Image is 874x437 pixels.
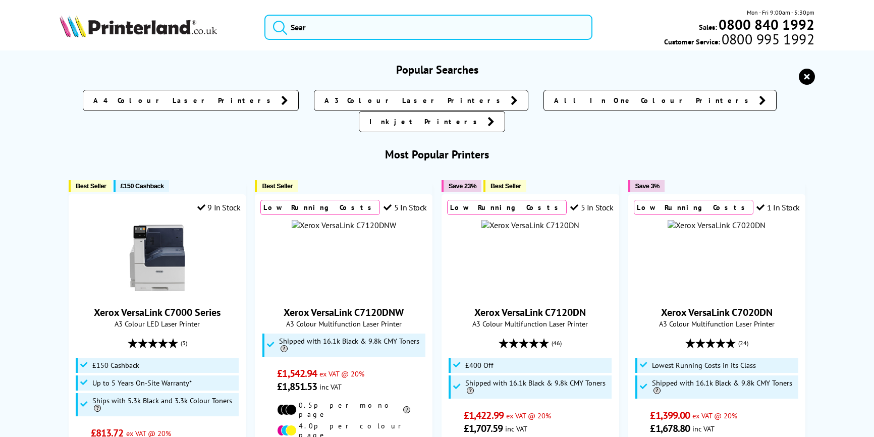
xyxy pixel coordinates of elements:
[279,337,423,353] span: Shipped with 16.1k Black & 9.8k CMY Toners
[449,182,476,190] span: Save 23%
[506,411,551,420] span: ex VAT @ 20%
[650,422,690,435] span: £1,678.80
[324,95,506,105] span: A3 Colour Laser Printers
[181,334,187,353] span: (3)
[76,182,106,190] span: Best Seller
[255,180,298,192] button: Best Seller
[717,20,814,29] a: 0800 840 1992
[60,63,814,77] h3: Popular Searches
[319,369,364,378] span: ex VAT @ 20%
[359,111,505,132] a: Inkjet Printers
[60,15,217,37] img: Printerland Logo
[114,180,169,192] button: £150 Cashback
[738,334,748,353] span: (24)
[262,182,293,190] span: Best Seller
[447,200,567,215] div: Low Running Costs
[277,401,410,419] li: 0.5p per mono page
[720,34,814,44] span: 0800 995 1992
[120,220,195,296] img: Xerox VersaLink C7000 Series
[465,379,609,395] span: Shipped with 16.1k Black & 9.8k CMY Toners
[570,202,614,212] div: 5 In Stock
[277,380,317,393] span: £1,851.53
[260,319,427,329] span: A3 Colour Multifunction Laser Printer
[483,180,526,192] button: Best Seller
[319,382,342,392] span: inc VAT
[634,200,753,215] div: Low Running Costs
[652,361,756,369] span: Lowest Running Costs in its Class
[121,182,164,190] span: £150 Cashback
[490,182,521,190] span: Best Seller
[74,319,241,329] span: A3 Colour LED Laser Printer
[692,411,737,420] span: ex VAT @ 20%
[284,306,404,319] a: Xerox VersaLink C7120DNW
[699,22,717,32] span: Sales:
[264,15,592,40] input: Sear
[634,319,800,329] span: A3 Colour Multifunction Laser Printer
[92,361,139,369] span: £150 Cashback
[554,95,754,105] span: All In One Colour Printers
[60,147,814,161] h3: Most Popular Printers
[668,220,766,230] img: Xerox VersaLink C7020DN
[635,182,660,190] span: Save 3%
[369,117,482,127] span: Inkjet Printers
[93,95,276,105] span: A4 Colour Laser Printers
[664,34,814,46] span: Customer Service:
[481,220,579,230] img: Xerox VersaLink C7120DN
[465,361,494,369] span: £400 Off
[69,180,112,192] button: Best Seller
[277,367,317,380] span: £1,542.94
[314,90,528,111] a: A3 Colour Laser Printers
[447,319,614,329] span: A3 Colour Multifunction Laser Printer
[464,409,504,422] span: £1,422.99
[83,90,299,111] a: A4 Colour Laser Printers
[94,306,221,319] a: Xerox VersaLink C7000 Series
[747,8,814,17] span: Mon - Fri 9:00am - 5:30pm
[120,288,195,298] a: Xerox VersaLink C7000 Series
[543,90,777,111] a: All In One Colour Printers
[505,424,527,433] span: inc VAT
[292,220,396,230] img: Xerox VersaLink C7120DNW
[628,180,665,192] button: Save 3%
[719,15,814,34] b: 0800 840 1992
[464,422,503,435] span: £1,707.59
[260,200,380,215] div: Low Running Costs
[692,424,715,433] span: inc VAT
[552,334,562,353] span: (46)
[650,409,690,422] span: £1,399.00
[92,397,236,413] span: Ships with 5.3k Black and 3.3k Colour Toners
[661,306,773,319] a: Xerox VersaLink C7020DN
[652,379,796,395] span: Shipped with 16.1k Black & 9.8k CMY Toners
[474,306,586,319] a: Xerox VersaLink C7120DN
[442,180,481,192] button: Save 23%
[92,379,192,387] span: Up to 5 Years On-Site Warranty*
[756,202,800,212] div: 1 In Stock
[384,202,427,212] div: 5 In Stock
[197,202,241,212] div: 9 In Stock
[60,15,252,39] a: Printerland Logo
